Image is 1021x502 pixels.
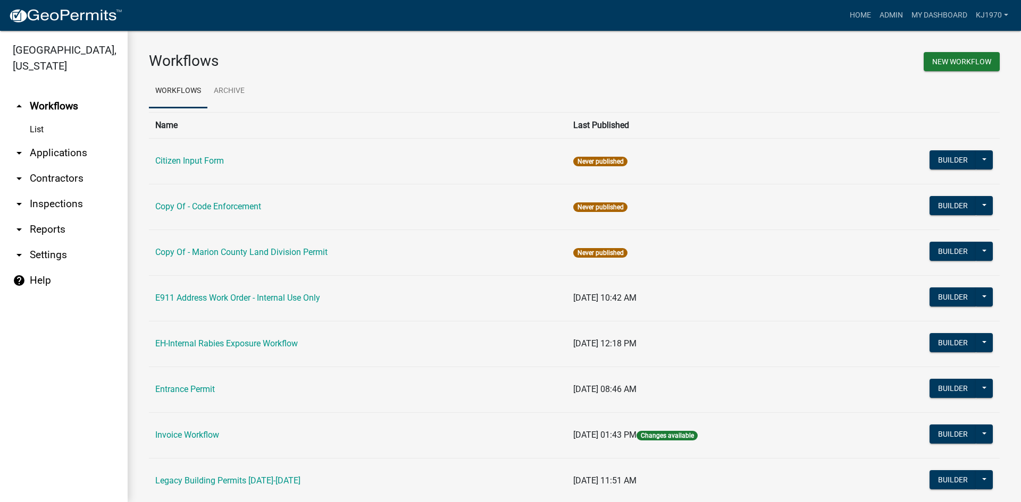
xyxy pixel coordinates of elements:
a: Legacy Building Permits [DATE]-[DATE] [155,475,300,486]
button: Builder [930,424,976,444]
button: Builder [930,287,976,307]
a: Admin [875,5,907,25]
span: Changes available [637,431,697,440]
button: New Workflow [924,52,1000,71]
a: Copy Of - Code Enforcement [155,201,261,211]
i: arrow_drop_down [13,249,26,261]
span: Never published [573,202,627,212]
a: kj1970 [972,5,1012,25]
button: Builder [930,470,976,489]
i: help [13,274,26,287]
button: Builder [930,333,976,352]
i: arrow_drop_down [13,198,26,210]
button: Builder [930,196,976,215]
i: arrow_drop_down [13,223,26,236]
a: Citizen Input Form [155,156,224,166]
i: arrow_drop_up [13,100,26,113]
a: Entrance Permit [155,384,215,394]
span: [DATE] 01:43 PM [573,430,637,440]
a: Copy Of - Marion County Land Division Permit [155,247,328,257]
a: E911 Address Work Order - Internal Use Only [155,293,320,303]
a: Workflows [149,74,207,108]
th: Last Published [567,112,843,138]
span: [DATE] 08:46 AM [573,384,637,394]
span: Never published [573,248,627,258]
span: [DATE] 10:42 AM [573,293,637,303]
span: [DATE] 12:18 PM [573,338,637,348]
span: Never published [573,157,627,166]
a: Archive [207,74,251,108]
i: arrow_drop_down [13,172,26,185]
button: Builder [930,379,976,398]
i: arrow_drop_down [13,147,26,159]
button: Builder [930,242,976,261]
button: Builder [930,150,976,169]
span: [DATE] 11:51 AM [573,475,637,486]
a: Invoice Workflow [155,430,219,440]
a: EH-Internal Rabies Exposure Workflow [155,338,298,348]
h3: Workflows [149,52,566,70]
th: Name [149,112,567,138]
a: My Dashboard [907,5,972,25]
a: Home [846,5,875,25]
